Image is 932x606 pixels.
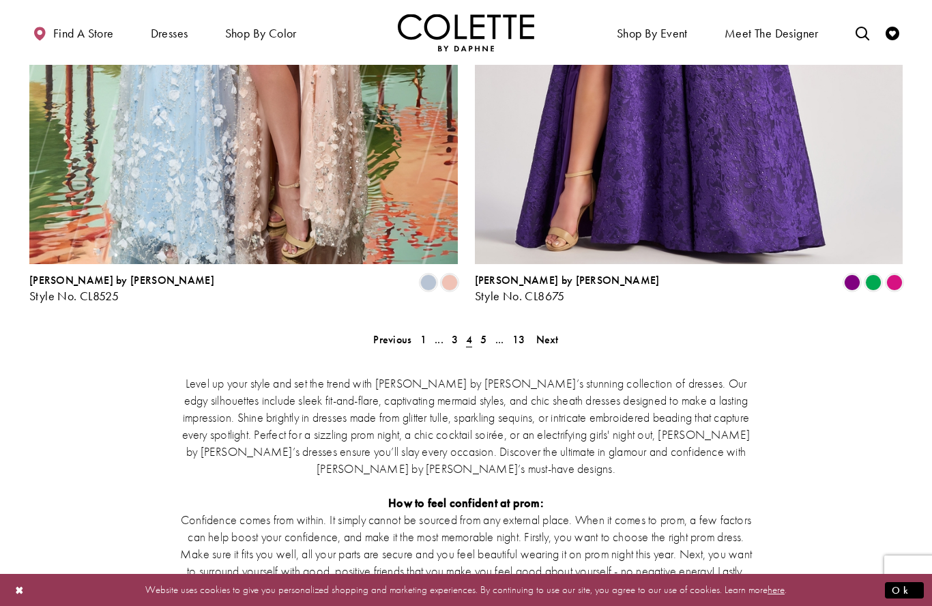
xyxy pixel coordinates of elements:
i: Fuchsia [886,274,903,291]
a: Prev Page [369,330,416,349]
a: 5 [476,330,491,349]
a: 3 [448,330,462,349]
a: here [768,583,785,596]
span: Shop by color [222,14,300,51]
span: 3 [452,332,458,347]
span: Shop by color [225,27,297,40]
span: 4 [466,332,472,347]
span: Dresses [151,27,188,40]
a: 1 [416,330,431,349]
span: Shop By Event [617,27,688,40]
i: Emerald [865,274,882,291]
span: Current page [462,330,476,349]
span: ... [495,332,504,347]
span: ... [435,332,443,347]
button: Submit Dialog [885,581,924,598]
a: Check Wishlist [882,14,903,51]
span: Next [536,332,559,347]
div: Colette by Daphne Style No. CL8525 [29,274,214,303]
span: [PERSON_NAME] by [PERSON_NAME] [475,273,660,287]
p: Website uses cookies to give you personalized shopping and marketing experiences. By continuing t... [98,581,834,599]
span: Style No. CL8675 [475,288,565,304]
span: Previous [373,332,411,347]
span: 1 [420,332,426,347]
img: Colette by Daphne [398,14,534,51]
a: Meet the designer [721,14,822,51]
i: Purple [844,274,860,291]
a: Toggle search [852,14,873,51]
a: 13 [508,330,529,349]
a: ... [431,330,448,349]
span: Dresses [147,14,192,51]
i: Ice Blue [420,274,437,291]
button: Close Dialog [8,578,31,602]
span: Shop By Event [613,14,691,51]
a: ... [491,330,508,349]
div: Colette by Daphne Style No. CL8675 [475,274,660,303]
span: 5 [480,332,486,347]
a: Find a store [29,14,117,51]
i: Peachy Pink [441,274,458,291]
span: [PERSON_NAME] by [PERSON_NAME] [29,273,214,287]
p: Level up your style and set the trend with [PERSON_NAME] by [PERSON_NAME]’s stunning collection o... [176,375,756,477]
a: Visit Home Page [398,14,534,51]
span: Style No. CL8525 [29,288,119,304]
span: Find a store [53,27,114,40]
strong: How to feel confident at prom: [388,495,544,510]
a: Next Page [532,330,563,349]
span: 13 [512,332,525,347]
span: Meet the designer [725,27,819,40]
